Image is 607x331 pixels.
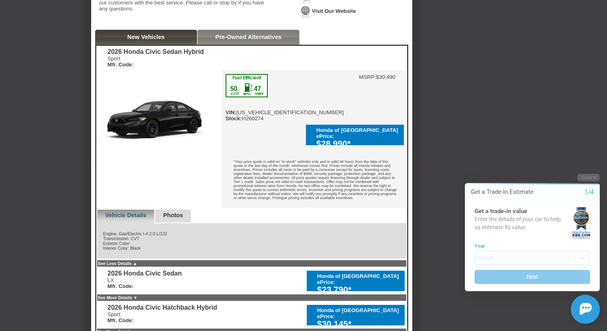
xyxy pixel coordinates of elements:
a: Visit Our Website [312,8,356,14]
div: $30,145* [317,319,401,329]
div: Honda of [GEOGRAPHIC_DATA] ePrice: [316,127,400,139]
b: Mfr. Code: [108,283,134,289]
div: Sport [108,56,204,68]
div: 2026 Honda Civic Sedan Hybrid [108,48,204,56]
a: See Less Details ▲ [98,261,137,266]
div: Engine: Gas/Electric I-4 2.0 L/122 Transmission: CVT Exterior Color: Interior Color: Black [96,223,407,259]
div: Honda of [GEOGRAPHIC_DATA] ePrice: [317,273,401,285]
a: See More Details ▼ [98,295,138,300]
div: 47 [253,85,262,93]
div: LX [108,277,182,289]
div: 2026 Honda Civic Sedan [108,270,182,277]
div: *Your price quote is valid on "in stock" vehicles only and is valid 48 hours from the date of thi... [222,154,406,208]
a: New Vehicles [127,34,165,40]
a: Vehicle Details [105,212,147,218]
b: VIN: [226,109,236,115]
td: MSRP: [359,74,376,80]
img: Icon_VisitWebsite.png [300,6,311,21]
div: [US_VEHICLE_IDENTIFICATION_NUMBER] H260274 [226,74,344,121]
div: $23,790* [317,285,401,295]
b: Mfr. Code: [108,317,134,323]
div: 50 [230,85,238,93]
iframe: Chat Assistance [448,167,607,331]
b: Stock: [226,115,242,121]
img: 2026 Honda Civic Sedan Hybrid [96,70,222,164]
div: Sport [108,311,217,323]
div: Honda of [GEOGRAPHIC_DATA] ePrice: [317,307,401,319]
div: 2026 Honda Civic Hatchback Hybrid [108,304,217,311]
b: Mfr. Code: [108,62,134,68]
a: Photos [163,212,183,218]
div: $28,990* [316,139,400,149]
a: Pre-Owned Alternatives [215,34,281,40]
td: $30,490 [376,74,395,80]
